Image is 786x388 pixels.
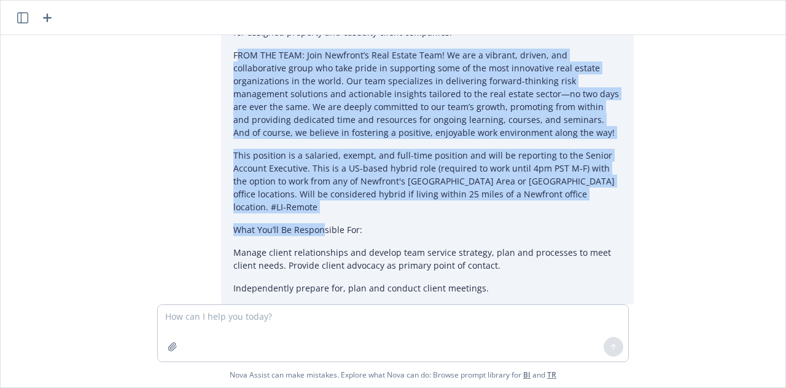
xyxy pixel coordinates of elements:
p: This position is a salaried, exempt, and full-time position and will be reporting to the Senior A... [233,149,621,213]
a: BI [523,370,531,380]
p: Manage client relationships and develop team service strategy, plan and processes to meet client ... [233,246,621,272]
span: Nova Assist can make mistakes. Explore what Nova can do: Browse prompt library for and [230,362,556,387]
p: Independently prepare for, plan and conduct client meetings. [233,282,621,295]
p: What You’ll Be Responsible For: [233,223,621,236]
a: TR [547,370,556,380]
p: FROM THE TEAM: Join Newfront’s Real Estate Team! We are a vibrant, driven, and collaborative grou... [233,49,621,139]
